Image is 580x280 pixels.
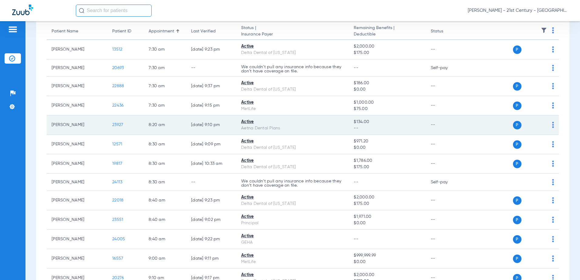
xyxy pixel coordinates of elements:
td: -- [186,59,236,77]
td: 8:30 AM [144,154,186,174]
div: Active [241,252,344,259]
div: Aetna Dental Plans [241,125,344,132]
div: Patient ID [112,28,139,35]
span: 20276 [112,276,124,280]
div: Appointment [149,28,174,35]
div: Delta Dental of [US_STATE] [241,164,344,170]
img: Zuub Logo [12,5,33,15]
td: [PERSON_NAME] [47,210,107,230]
span: $75.00 [354,106,421,112]
input: Search for patients [76,5,152,17]
td: [PERSON_NAME] [47,77,107,96]
img: Search Icon [79,8,84,13]
td: Self-pay [426,174,467,191]
span: P [513,82,521,91]
span: $0.00 [354,220,421,226]
span: P [513,45,521,54]
td: -- [426,40,467,59]
td: 8:30 AM [144,135,186,154]
span: 12571 [112,142,122,146]
span: 22436 [112,103,123,108]
span: 22018 [112,198,123,202]
td: [PERSON_NAME] [47,115,107,135]
span: $175.00 [354,50,421,56]
span: 24113 [112,180,122,184]
div: Active [241,214,344,220]
img: group-dot-blue.svg [552,161,554,167]
td: -- [426,115,467,135]
span: $175.00 [354,164,421,170]
td: [PERSON_NAME] [47,40,107,59]
div: Active [241,43,344,50]
div: Active [241,138,344,145]
span: 22888 [112,84,124,88]
span: P [513,216,521,224]
td: [DATE] 9:10 PM [186,115,236,135]
span: $2,000.00 [354,43,421,50]
td: [PERSON_NAME] [47,174,107,191]
div: Last Verified [191,28,231,35]
td: [DATE] 9:37 PM [186,77,236,96]
td: [DATE] 9:22 PM [186,230,236,249]
th: Status | [236,23,349,40]
td: 8:30 AM [144,174,186,191]
span: P [513,121,521,129]
img: group-dot-blue.svg [552,83,554,89]
span: 19817 [112,162,122,166]
img: group-dot-blue.svg [552,102,554,108]
div: Active [241,194,344,201]
p: We couldn’t pull any insurance info because they don’t have coverage on file. [241,179,344,188]
td: 8:20 AM [144,115,186,135]
div: Active [241,80,344,86]
div: Active [241,233,344,239]
div: Delta Dental of [US_STATE] [241,50,344,56]
td: 7:30 AM [144,59,186,77]
div: MetLife [241,106,344,112]
div: Delta Dental of [US_STATE] [241,145,344,151]
span: $0.00 [354,259,421,265]
span: P [513,255,521,263]
td: [PERSON_NAME] [47,59,107,77]
span: 24005 [112,237,125,241]
span: $134.00 [354,119,421,125]
td: [PERSON_NAME] [47,96,107,115]
span: $999,999.99 [354,252,421,259]
span: P [513,196,521,205]
span: $2,000.00 [354,194,421,201]
span: 13512 [112,47,122,52]
td: 7:30 AM [144,77,186,96]
span: P [513,160,521,168]
span: Insurance Payer [241,31,344,38]
span: P [513,140,521,149]
td: [DATE] 9:02 PM [186,210,236,230]
td: 7:30 AM [144,40,186,59]
td: [PERSON_NAME] [47,154,107,174]
td: -- [426,135,467,154]
img: group-dot-blue.svg [552,217,554,223]
img: hamburger-icon [8,26,18,33]
td: [DATE] 9:15 PM [186,96,236,115]
td: -- [426,230,467,249]
span: $186.00 [354,80,421,86]
div: Delta Dental of [US_STATE] [241,86,344,93]
span: $0.00 [354,86,421,93]
div: MetLife [241,259,344,265]
div: Active [241,158,344,164]
span: P [513,102,521,110]
td: 8:40 AM [144,191,186,210]
span: $175.00 [354,201,421,207]
div: Delta Dental of [US_STATE] [241,201,344,207]
span: 23927 [112,123,123,127]
div: GEHA [241,239,344,246]
td: [DATE] 9:23 PM [186,40,236,59]
span: $1,786.00 [354,158,421,164]
td: [DATE] 9:09 PM [186,135,236,154]
div: Active [241,119,344,125]
td: 7:30 AM [144,96,186,115]
div: Last Verified [191,28,216,35]
span: -- [354,66,358,70]
span: 16557 [112,256,123,261]
img: group-dot-blue.svg [552,65,554,71]
td: [DATE] 9:11 PM [186,249,236,268]
div: Active [241,99,344,106]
